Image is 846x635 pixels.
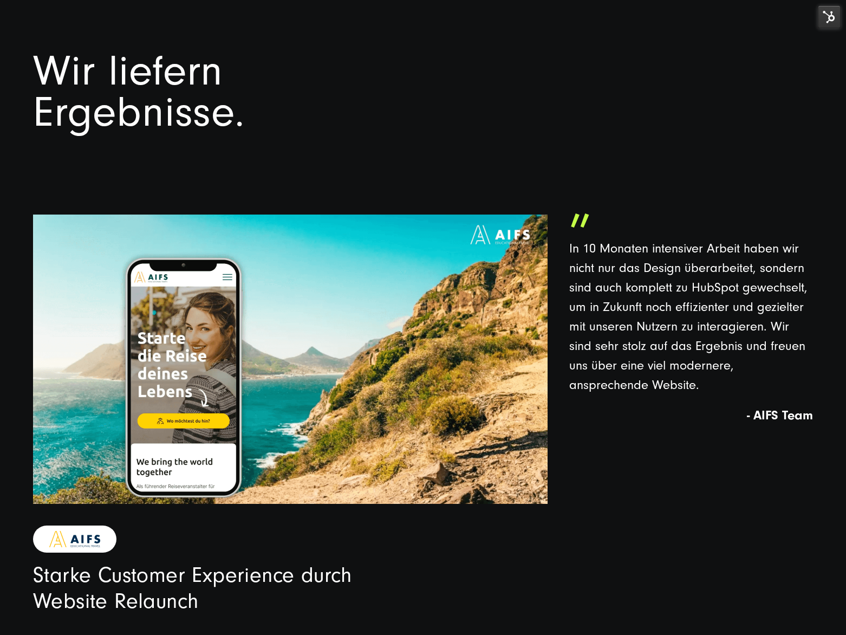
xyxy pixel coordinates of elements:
img: HubSpot Tools-Menüschalter [818,5,841,28]
strong: - AIFS Team [747,408,813,423]
span: In 10 Monaten intensiver Arbeit haben wir nicht nur das Design überarbeitet, sondern sind auch ko... [569,241,808,392]
h1: Wir liefern Ergebnisse. [33,51,412,133]
a: Starke Customer Experience durch Website Relaunch [33,563,352,613]
img: Kunden Logo AIFS | Digital Agency SUNZINET [49,531,100,547]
